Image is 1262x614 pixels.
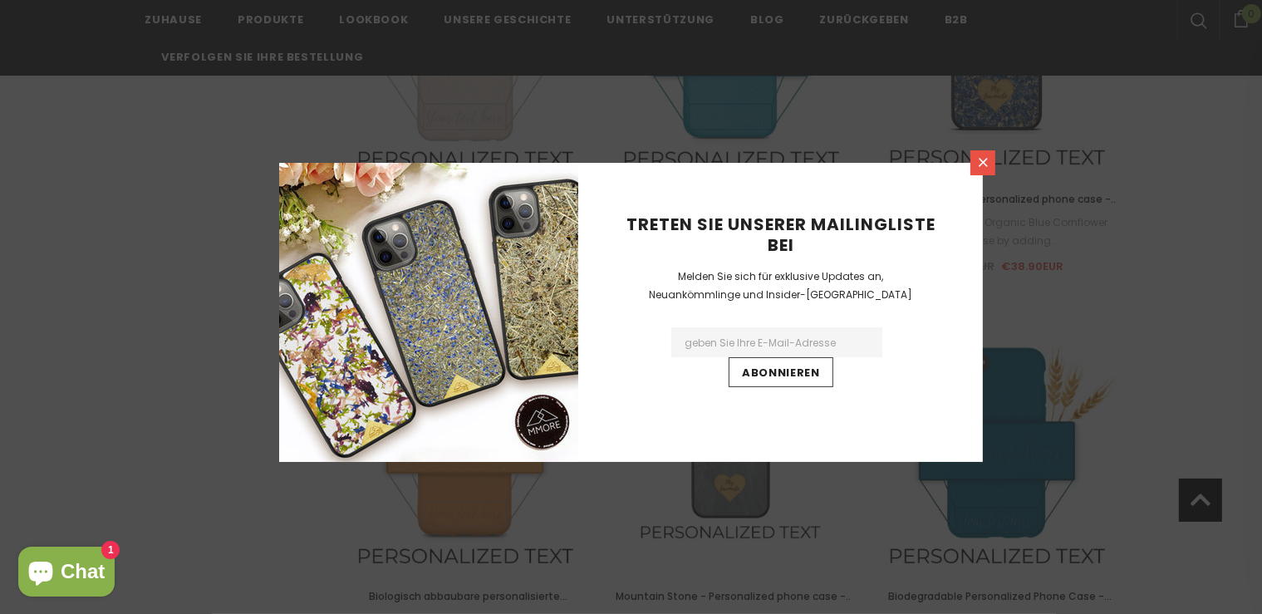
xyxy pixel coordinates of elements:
input: Email Address [671,327,882,357]
span: Treten Sie unserer Mailingliste bei [626,213,935,257]
inbox-online-store-chat: Onlineshop-Chat von Shopify [13,547,120,601]
a: Schließen [970,150,995,175]
input: Abonnieren [729,357,833,387]
span: Melden Sie sich für exklusive Updates an, Neuankömmlinge und Insider-[GEOGRAPHIC_DATA] [650,269,913,302]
